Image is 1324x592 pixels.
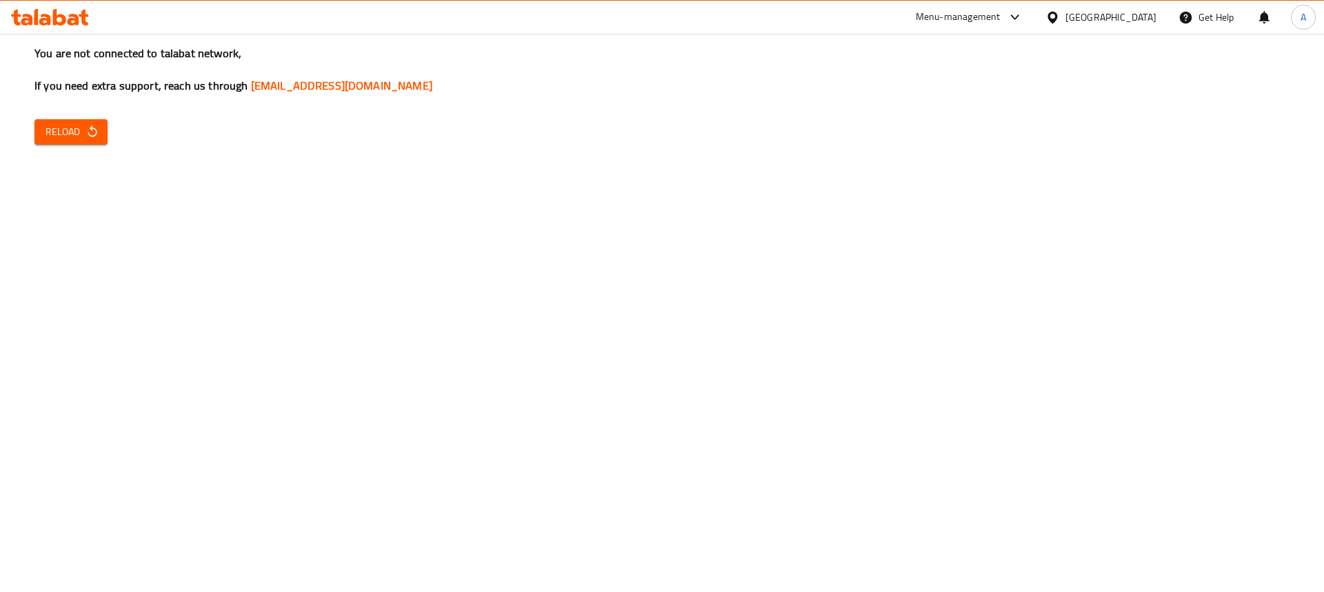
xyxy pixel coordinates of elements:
[46,123,97,141] span: Reload
[1065,10,1156,25] div: [GEOGRAPHIC_DATA]
[251,75,432,96] a: [EMAIL_ADDRESS][DOMAIN_NAME]
[34,45,1290,94] h3: You are not connected to talabat network, If you need extra support, reach us through
[1301,10,1306,25] span: A
[34,119,108,145] button: Reload
[916,9,1001,25] div: Menu-management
